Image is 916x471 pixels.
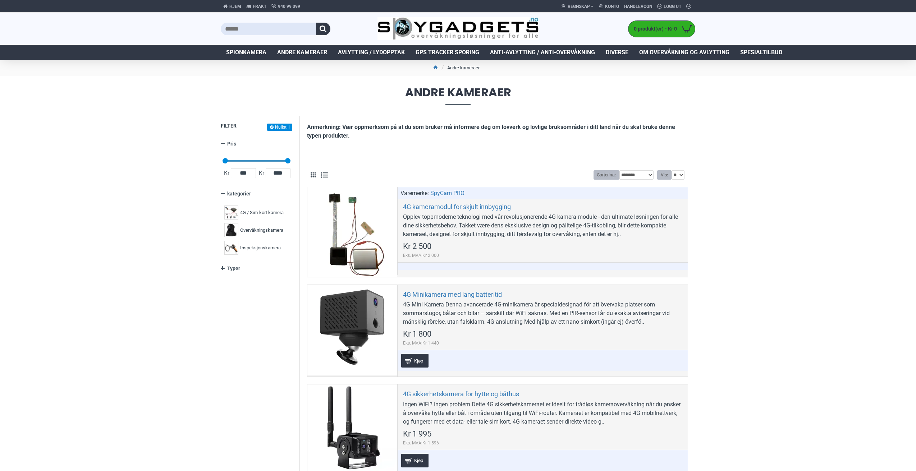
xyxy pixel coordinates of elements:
span: Andre kameraer [277,48,327,57]
span: Diverse [606,48,628,57]
a: 4G kameramodul for skjult innbygging [403,203,511,211]
span: Kjøp [412,458,425,463]
a: Avlytting / Lydopptak [333,45,410,60]
span: Eks. MVA:Kr 2 000 [403,252,439,259]
span: 0 produkt(er) - Kr 0 [628,25,679,33]
span: Filter [221,123,237,129]
a: Andre kameraer [272,45,333,60]
a: Spionkamera [221,45,272,60]
a: Anti-avlytting / Anti-overvåkning [485,45,600,60]
span: Anti-avlytting / Anti-overvåkning [490,48,595,57]
a: GPS Tracker Sporing [410,45,485,60]
span: GPS Tracker Sporing [416,48,479,57]
a: kategorier [221,188,292,200]
a: Regnskap [559,0,596,12]
a: 0 produkt(er) - Kr 0 [628,21,695,37]
a: 4G kameramodul for skjult innbygging 4G kameramodul for skjult innbygging [307,187,397,277]
span: Kr 1 800 [403,330,431,338]
a: 4G Minikamera med lang batteritid [403,290,502,299]
span: Kr [257,169,266,177]
img: SpyGadgets.no [377,17,539,41]
span: 4G / Sim-kort kamera [240,209,284,216]
img: 4G / Sim-kort kamera [224,206,238,220]
a: Handlevogn [622,1,655,12]
span: Kr 2 500 [403,243,431,250]
a: Typer [221,262,292,275]
span: Inspeksjonskamera [240,244,281,251]
span: Handlevogn [624,3,652,10]
a: Diverse [600,45,634,60]
a: Logg ut [655,1,684,12]
div: Ingen WiFi? Ingen problem Dette 4G sikkerhetskameraet er ideelt for trådløs kameraovervåkning når... [403,400,682,426]
span: Frakt [253,3,266,10]
a: 4G Minikamera med lang batteritid 4G Minikamera med lang batteritid [307,285,397,375]
b: Anmerkning: Vær oppmerksom på at du som bruker må informere deg om lovverk og lovlige bruksområde... [307,124,675,139]
img: Overvåkningskamera [224,223,238,237]
label: Vis: [657,170,672,180]
span: Spionkamera [226,48,266,57]
div: 4G Mini Kamera Denna avancerade 4G-minikamera är specialdesignad för att övervaka platser som som... [403,300,682,326]
span: Eks. MVA:Kr 1 440 [403,340,439,346]
span: 940 99 099 [278,3,300,10]
span: Varemerke: [400,189,429,198]
a: Om overvåkning og avlytting [634,45,735,60]
a: Konto [596,1,622,12]
span: Konto [605,3,619,10]
img: Inspeksjonskamera [224,241,238,255]
span: Logg ut [664,3,681,10]
a: Spesialtilbud [735,45,788,60]
a: SpyCam PRO [430,189,464,198]
span: Overvåkningskamera [240,227,283,234]
a: Pris [221,138,292,150]
span: Spesialtilbud [740,48,782,57]
button: Nullstill [267,124,292,131]
span: Eks. MVA:Kr 1 596 [403,440,439,446]
span: Kr [223,169,231,177]
a: 4G sikkerhetskamera for hytte og båthus [403,390,519,398]
span: Hjem [229,3,241,10]
div: Opplev toppmoderne teknologi med vår revolusjonerende 4G kamera module - den ultimate løsningen f... [403,213,682,239]
span: Regnskap [568,3,590,10]
span: Andre kameraer [221,87,695,105]
label: Sortering: [594,170,619,180]
span: Avlytting / Lydopptak [338,48,405,57]
span: Kjøp [412,359,425,363]
span: Om overvåkning og avlytting [639,48,729,57]
span: Kr 1 995 [403,430,431,438]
